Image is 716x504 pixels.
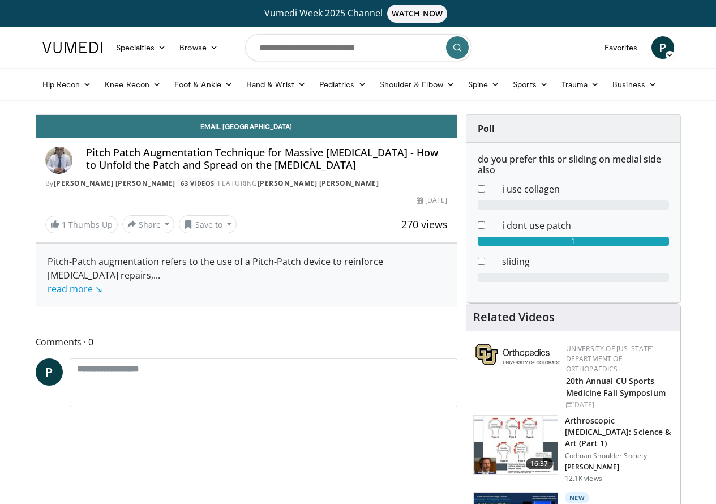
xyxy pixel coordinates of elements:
a: University of [US_STATE] Department of Orthopaedics [566,344,654,374]
a: Trauma [555,73,606,96]
a: Knee Recon [98,73,168,96]
p: Codman Shoulder Society [565,451,674,460]
a: Vumedi Week 2025 ChannelWATCH NOW [44,5,672,23]
dd: i dont use patch [494,219,678,232]
a: Foot & Ankle [168,73,239,96]
span: 270 views [401,217,448,231]
a: 1 Thumbs Up [45,216,118,233]
img: 355603a8-37da-49b6-856f-e00d7e9307d3.png.150x105_q85_autocrop_double_scale_upscale_version-0.2.png [475,344,560,365]
a: 16:37 Arthroscopic [MEDICAL_DATA]: Science & Art (Part 1) Codman Shoulder Society [PERSON_NAME] 1... [473,415,674,483]
p: 12.1K views [565,474,602,483]
a: 20th Annual CU Sports Medicine Fall Symposium [566,375,666,398]
img: 83a4a6a0-2498-4462-a6c6-c2fb0fff2d55.150x105_q85_crop-smart_upscale.jpg [474,416,558,475]
a: Browse [173,36,225,59]
a: Pediatrics [312,73,373,96]
a: Spine [461,73,506,96]
button: Save to [179,215,237,233]
div: By FEATURING [45,178,448,189]
span: 1 [62,219,66,230]
a: [PERSON_NAME] [PERSON_NAME] [258,178,379,188]
h4: Pitch Patch Augmentation Technique for Massive [MEDICAL_DATA] - How to Unfold the Patch and Sprea... [86,147,448,171]
dd: i use collagen [494,182,678,196]
p: [PERSON_NAME] [565,463,674,472]
a: Hip Recon [36,73,98,96]
div: [DATE] [566,400,671,410]
strong: Poll [478,122,495,135]
a: Favorites [598,36,645,59]
a: Shoulder & Elbow [373,73,461,96]
a: Business [606,73,663,96]
button: Share [122,215,175,233]
span: Comments 0 [36,335,457,349]
input: Search topics, interventions [245,34,471,61]
img: VuMedi Logo [42,42,102,53]
a: [PERSON_NAME] [PERSON_NAME] [54,178,175,188]
a: P [651,36,674,59]
div: [DATE] [417,195,447,206]
div: Pitch-Patch augmentation refers to the use of a Pitch-Patch device to reinforce [MEDICAL_DATA] re... [48,255,445,296]
a: Email [GEOGRAPHIC_DATA] [36,115,457,138]
h6: do you prefer this or sliding on medial side also [478,154,669,176]
img: Avatar [45,147,72,174]
span: WATCH NOW [387,5,447,23]
a: Specialties [109,36,173,59]
h4: Related Videos [473,310,555,324]
p: New [565,492,590,503]
a: P [36,358,63,386]
a: 63 Videos [177,178,218,188]
a: read more ↘ [48,283,102,295]
a: Hand & Wrist [239,73,312,96]
a: Sports [506,73,555,96]
h3: Arthroscopic [MEDICAL_DATA]: Science & Art (Part 1) [565,415,674,449]
dd: sliding [494,255,678,268]
div: 1 [478,237,669,246]
span: 16:37 [526,458,553,469]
